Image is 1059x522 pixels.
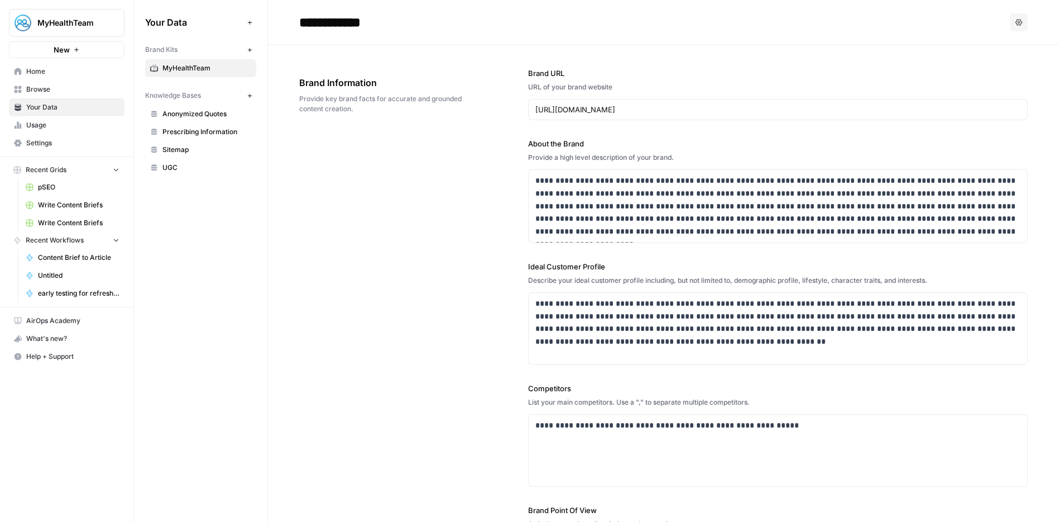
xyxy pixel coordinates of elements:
span: Prescribing Information [162,127,251,137]
span: Settings [26,138,119,148]
span: Write Content Briefs [38,200,119,210]
div: List your main competitors. Use a "," to separate multiple competitors. [528,397,1028,407]
a: Settings [9,134,124,152]
a: Write Content Briefs [21,214,124,232]
a: Prescribing Information [145,123,256,141]
span: Recent Grids [26,165,66,175]
span: Your Data [145,16,243,29]
button: Recent Workflows [9,232,124,249]
a: Untitled [21,267,124,284]
label: Brand URL [528,68,1028,79]
label: Competitors [528,383,1028,394]
div: What's new? [9,330,124,347]
span: Browse [26,84,119,94]
a: Browse [9,80,124,98]
span: Untitled [38,271,119,281]
a: MyHealthTeam [145,59,256,77]
button: Help + Support [9,348,124,366]
span: AirOps Academy [26,316,119,326]
button: Recent Grids [9,162,124,178]
span: Your Data [26,102,119,112]
label: About the Brand [528,138,1028,149]
span: New [54,44,70,55]
span: Provide key brand facts for accurate and grounded content creation. [299,94,466,114]
button: Workspace: MyHealthTeam [9,9,124,37]
div: URL of your brand website [528,82,1028,92]
span: Home [26,67,119,77]
label: Brand Point Of View [528,505,1028,516]
a: Home [9,63,124,80]
button: What's new? [9,330,124,348]
a: AirOps Academy [9,312,124,330]
span: Brand Information [299,76,466,89]
span: early testing for refreshes [38,288,119,298]
input: www.sundaysoccer.com [535,104,1020,115]
span: UGC [162,163,251,173]
label: Ideal Customer Profile [528,261,1028,272]
div: Describe your ideal customer profile including, but not limited to, demographic profile, lifestyl... [528,276,1028,286]
span: MyHealthTeam [37,17,105,29]
span: Knowledge Bases [145,91,201,101]
a: early testing for refreshes [21,284,124,302]
a: pSEO [21,178,124,196]
span: pSEO [38,182,119,192]
div: Provide a high level description of your brand. [528,153,1028,163]
a: Anonymized Quotes [145,105,256,123]
a: Content Brief to Article [21,249,124,267]
span: Brand Kits [145,45,178,55]
span: Help + Support [26,352,119,362]
span: Content Brief to Article [38,253,119,263]
span: Recent Workflows [26,235,84,245]
a: UGC [145,159,256,177]
span: MyHealthTeam [162,63,251,73]
span: Sitemap [162,145,251,155]
span: Usage [26,120,119,130]
img: MyHealthTeam Logo [13,13,33,33]
span: Write Content Briefs [38,218,119,228]
span: Anonymized Quotes [162,109,251,119]
a: Write Content Briefs [21,196,124,214]
button: New [9,41,124,58]
a: Sitemap [145,141,256,159]
a: Your Data [9,98,124,116]
a: Usage [9,116,124,134]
